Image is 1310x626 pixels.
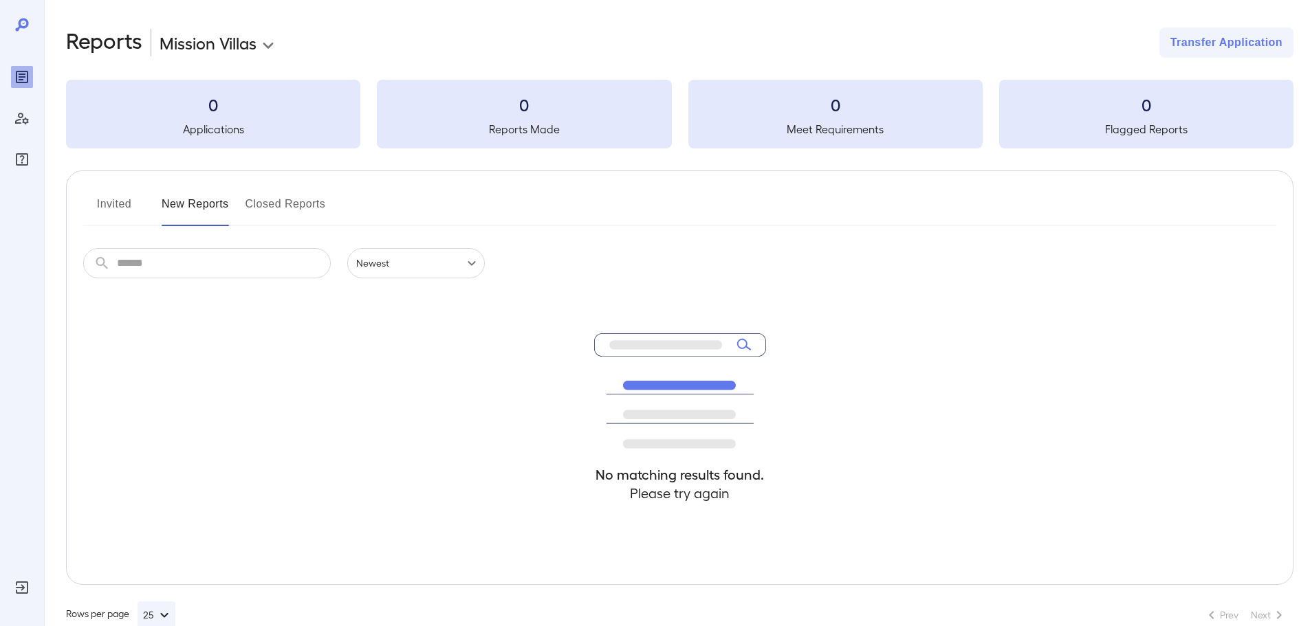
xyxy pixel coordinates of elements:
div: Reports [11,66,33,88]
h5: Applications [66,121,360,137]
h3: 0 [999,93,1293,115]
p: Mission Villas [160,32,256,54]
h5: Flagged Reports [999,121,1293,137]
nav: pagination navigation [1197,604,1293,626]
div: FAQ [11,148,33,170]
h4: No matching results found. [594,465,766,484]
summary: 0Applications0Reports Made0Meet Requirements0Flagged Reports [66,80,1293,148]
div: Manage Users [11,107,33,129]
div: Newest [347,248,485,278]
h2: Reports [66,27,142,58]
h5: Reports Made [377,121,671,137]
h4: Please try again [594,484,766,502]
button: Transfer Application [1159,27,1293,58]
button: Closed Reports [245,193,326,226]
h5: Meet Requirements [688,121,983,137]
h3: 0 [688,93,983,115]
button: Invited [83,193,145,226]
div: Log Out [11,577,33,599]
button: New Reports [162,193,229,226]
h3: 0 [66,93,360,115]
h3: 0 [377,93,671,115]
